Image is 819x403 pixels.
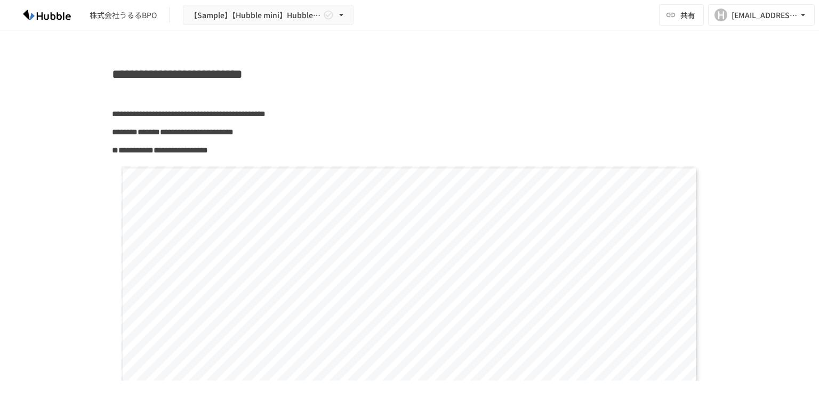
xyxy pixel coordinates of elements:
[13,6,81,23] img: HzDRNkGCf7KYO4GfwKnzITak6oVsp5RHeZBEM1dQFiQ
[708,4,815,26] button: H[EMAIL_ADDRESS][DOMAIN_NAME]
[659,4,704,26] button: 共有
[190,9,321,22] span: 【Sample】【Hubble mini】Hubble×企業名 オンボーディングプロジェクト
[680,9,695,21] span: 共有
[732,9,798,22] div: [EMAIL_ADDRESS][DOMAIN_NAME]
[714,9,727,21] div: H
[183,5,354,26] button: 【Sample】【Hubble mini】Hubble×企業名 オンボーディングプロジェクト
[90,10,157,21] div: 株式会社うるるBPO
